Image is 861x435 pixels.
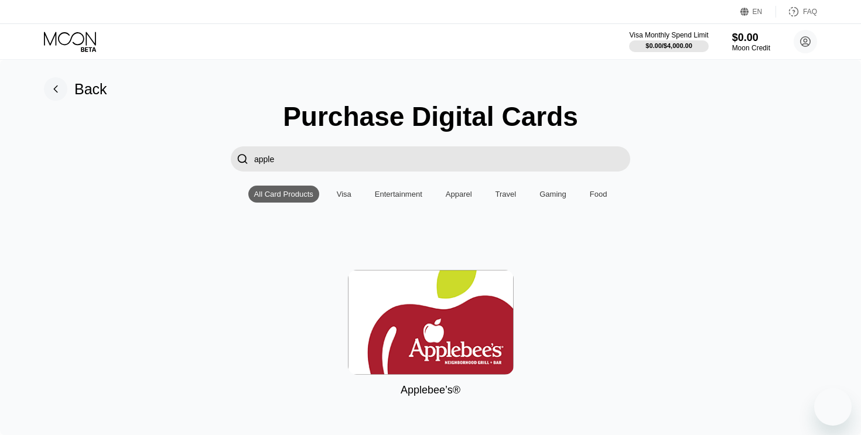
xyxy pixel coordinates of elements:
div: Food [590,190,607,198]
div: EN [753,8,763,16]
div: EN [740,6,776,18]
iframe: Button to launch messaging window [814,388,852,426]
div: Visa [331,186,357,203]
div: Purchase Digital Cards [283,101,578,132]
div: Travel [496,190,517,198]
div: Travel [490,186,522,203]
div: Applebee’s® [401,384,460,396]
div: $0.00 [732,32,770,44]
div: $0.00 / $4,000.00 [645,42,692,49]
div: Visa [337,190,351,198]
div: Apparel [440,186,478,203]
input: Search card products [254,146,630,172]
div: Visa Monthly Spend Limit [629,31,708,39]
div: Gaming [534,186,572,203]
div: Entertainment [375,190,422,198]
div:  [237,152,248,166]
div: $0.00Moon Credit [732,32,770,52]
div: All Card Products [248,186,319,203]
div: Moon Credit [732,44,770,52]
div: Back [74,81,107,98]
div: Food [584,186,613,203]
div: Back [44,77,107,101]
div: All Card Products [254,190,313,198]
div: Entertainment [369,186,428,203]
div: Gaming [539,190,566,198]
div:  [231,146,254,172]
div: Visa Monthly Spend Limit$0.00/$4,000.00 [629,31,708,52]
div: FAQ [803,8,817,16]
div: FAQ [776,6,817,18]
div: Apparel [446,190,472,198]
